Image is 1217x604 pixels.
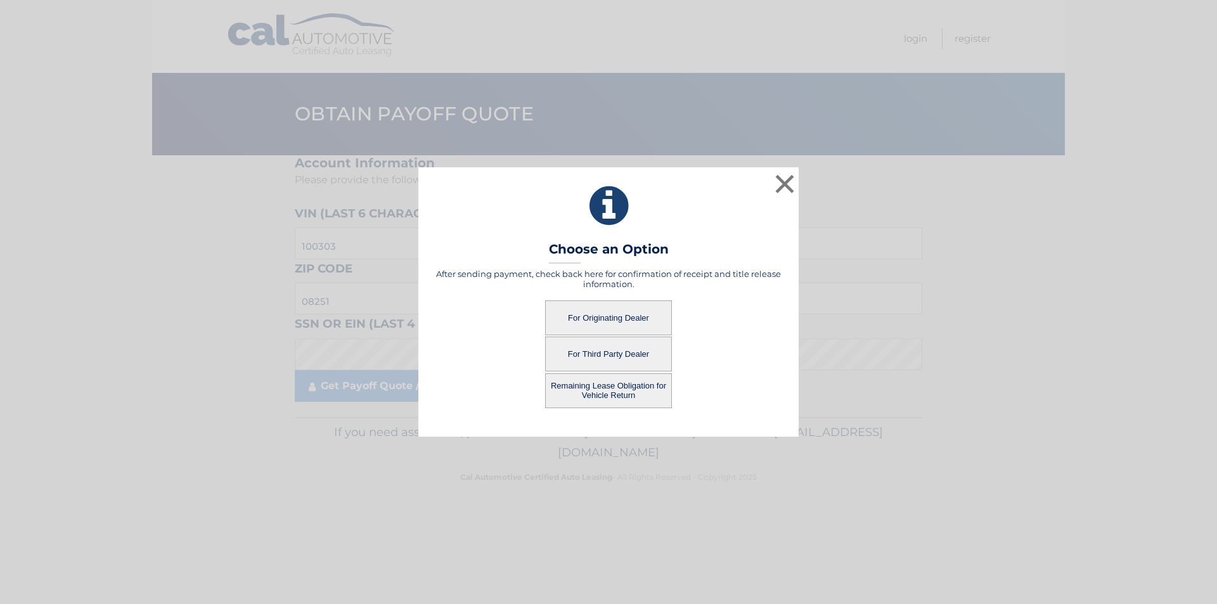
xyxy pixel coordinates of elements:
[549,241,669,264] h3: Choose an Option
[545,300,672,335] button: For Originating Dealer
[434,269,783,289] h5: After sending payment, check back here for confirmation of receipt and title release information.
[772,171,797,196] button: ×
[545,373,672,408] button: Remaining Lease Obligation for Vehicle Return
[545,337,672,371] button: For Third Party Dealer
